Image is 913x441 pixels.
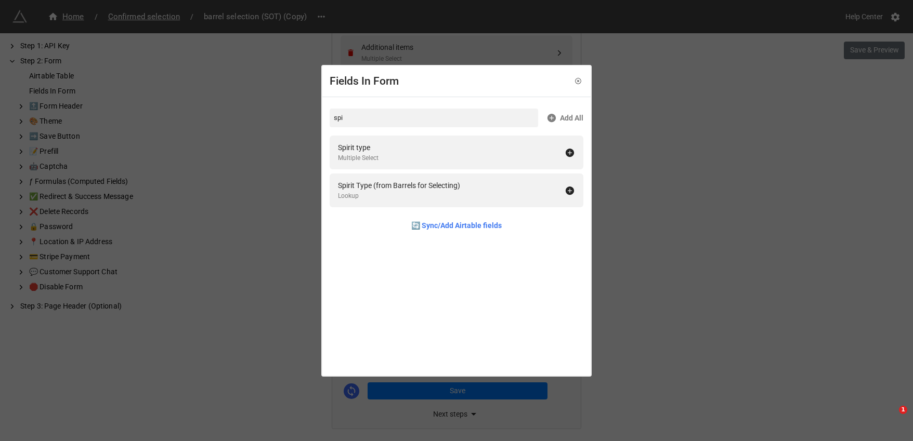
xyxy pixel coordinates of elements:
[338,153,379,163] div: Multiple Select
[411,220,502,231] a: 🔄 Sync/Add Airtable fields
[899,406,907,414] span: 1
[878,406,903,431] iframe: Intercom live chat
[338,180,460,191] div: Spirit Type (from Barrels for Selecting)
[338,191,460,201] div: Lookup
[330,109,538,127] input: Search...
[338,142,379,153] div: Spirit type
[330,73,399,90] div: Fields In Form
